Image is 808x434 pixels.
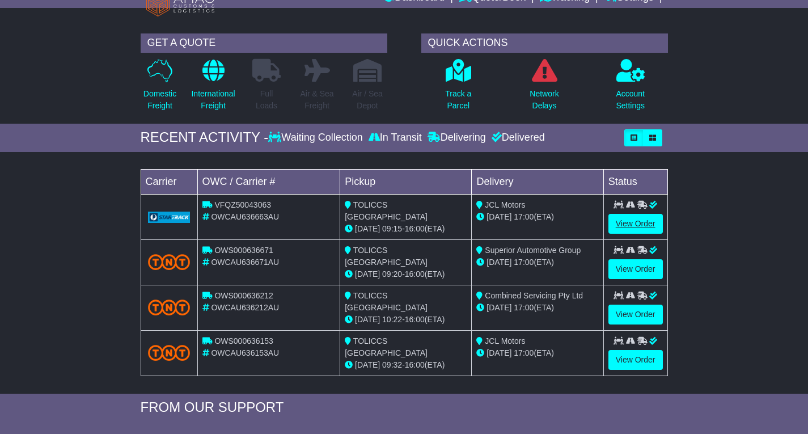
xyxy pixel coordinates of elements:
[214,291,273,300] span: OWS000636212
[530,88,559,112] p: Network Delays
[608,305,663,325] a: View Order
[487,303,511,312] span: [DATE]
[211,212,279,221] span: OWCAU636663AU
[476,256,598,268] div: (ETA)
[405,315,425,324] span: 16:00
[514,212,534,221] span: 17:00
[211,348,279,357] span: OWCAU636153AU
[445,58,472,118] a: Track aParcel
[355,315,380,324] span: [DATE]
[366,132,425,144] div: In Transit
[487,258,511,267] span: [DATE]
[485,336,525,345] span: JCL Motors
[405,269,425,279] span: 16:00
[425,132,489,144] div: Delivering
[472,169,603,194] td: Delivery
[148,345,191,360] img: TNT_Domestic.png
[382,224,402,233] span: 09:15
[141,129,269,146] div: RECENT ACTIVITY -
[487,212,511,221] span: [DATE]
[148,254,191,269] img: TNT_Domestic.png
[148,212,191,223] img: GetCarrierServiceLogo
[345,268,467,280] div: - (ETA)
[382,315,402,324] span: 10:22
[340,169,472,194] td: Pickup
[191,88,235,112] p: International Freight
[476,302,598,314] div: (ETA)
[141,169,197,194] td: Carrier
[476,211,598,223] div: (ETA)
[345,246,428,267] span: TOLICCS [GEOGRAPHIC_DATA]
[489,132,545,144] div: Delivered
[191,58,235,118] a: InternationalFreight
[485,291,583,300] span: Combined Servicing Pty Ltd
[514,348,534,357] span: 17:00
[382,360,402,369] span: 09:32
[485,200,525,209] span: JCL Motors
[141,33,387,53] div: GET A QUOTE
[405,224,425,233] span: 16:00
[529,58,559,118] a: NetworkDelays
[421,33,668,53] div: QUICK ACTIONS
[514,258,534,267] span: 17:00
[345,291,428,312] span: TOLICCS [GEOGRAPHIC_DATA]
[405,360,425,369] span: 16:00
[214,200,271,209] span: VFQZ50043063
[615,58,645,118] a: AccountSettings
[514,303,534,312] span: 17:00
[148,300,191,315] img: TNT_Domestic.png
[141,399,668,416] div: FROM OUR SUPPORT
[252,88,281,112] p: Full Loads
[476,347,598,359] div: (ETA)
[214,246,273,255] span: OWS000636671
[487,348,511,357] span: [DATE]
[345,223,467,235] div: - (ETA)
[345,359,467,371] div: - (ETA)
[268,132,365,144] div: Waiting Collection
[616,88,645,112] p: Account Settings
[608,350,663,370] a: View Order
[211,258,279,267] span: OWCAU636671AU
[355,269,380,279] span: [DATE]
[608,214,663,234] a: View Order
[300,88,333,112] p: Air & Sea Freight
[214,336,273,345] span: OWS000636153
[445,88,471,112] p: Track a Parcel
[345,314,467,326] div: - (ETA)
[345,336,428,357] span: TOLICCS [GEOGRAPHIC_DATA]
[143,58,177,118] a: DomesticFreight
[345,200,428,221] span: TOLICCS [GEOGRAPHIC_DATA]
[608,259,663,279] a: View Order
[355,224,380,233] span: [DATE]
[211,303,279,312] span: OWCAU636212AU
[603,169,667,194] td: Status
[143,88,176,112] p: Domestic Freight
[382,269,402,279] span: 09:20
[485,246,581,255] span: Superior Automotive Group
[197,169,340,194] td: OWC / Carrier #
[352,88,383,112] p: Air / Sea Depot
[355,360,380,369] span: [DATE]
